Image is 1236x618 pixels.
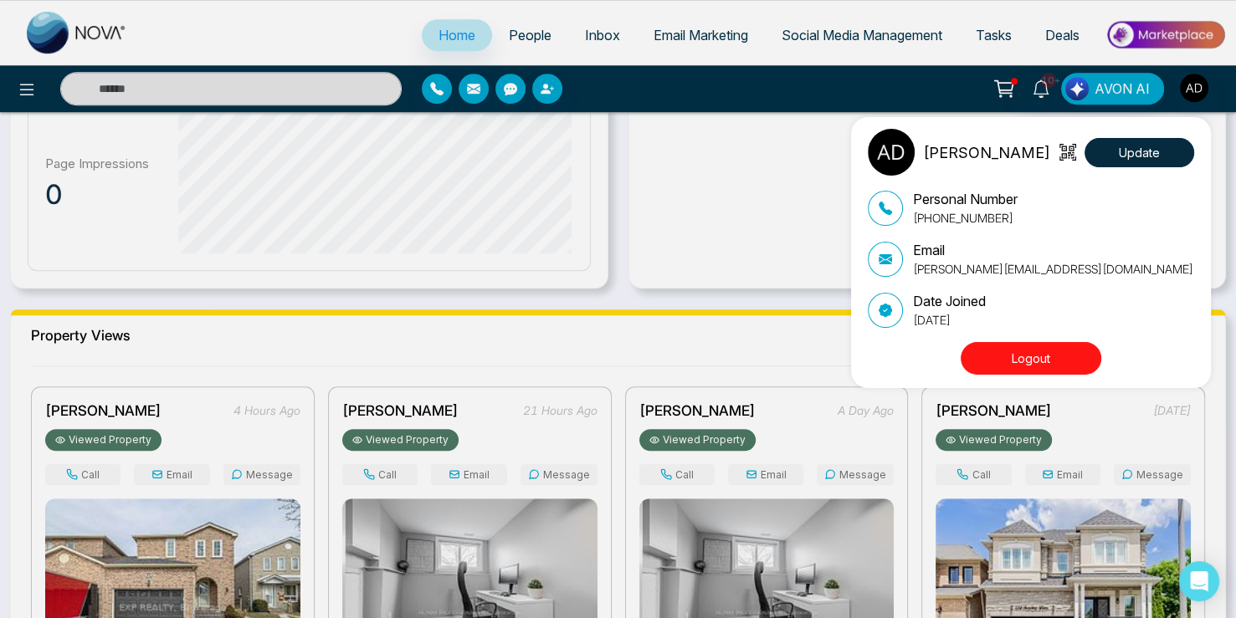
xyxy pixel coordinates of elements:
p: Date Joined [913,291,986,311]
p: [PHONE_NUMBER] [913,209,1018,227]
p: [DATE] [913,311,986,329]
p: Email [913,240,1193,260]
p: Personal Number [913,189,1018,209]
p: [PERSON_NAME] [923,141,1050,164]
button: Update [1085,138,1194,167]
p: [PERSON_NAME][EMAIL_ADDRESS][DOMAIN_NAME] [913,260,1193,278]
button: Logout [961,342,1101,375]
div: Open Intercom Messenger [1179,561,1219,601]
